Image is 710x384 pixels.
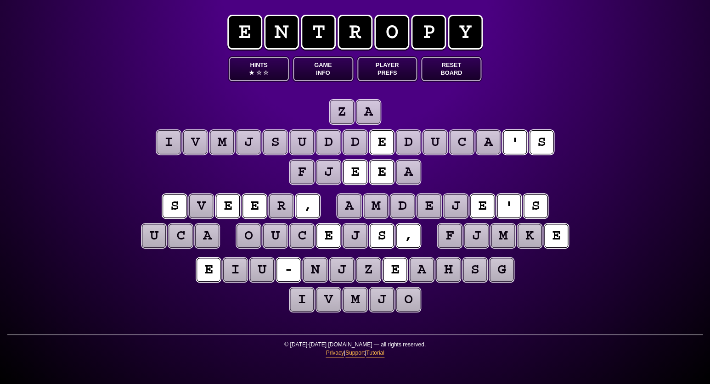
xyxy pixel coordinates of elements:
puzzle-tile: v [182,129,208,155]
span: ☆ [263,69,269,77]
puzzle-tile: z [355,257,381,283]
puzzle-tile: j [342,223,368,249]
puzzle-tile: e [369,159,394,185]
a: Tutorial [366,349,384,357]
puzzle-tile: e [316,223,341,249]
puzzle-tile: e [369,129,394,155]
span: ☆ [256,69,261,77]
puzzle-tile: j [443,193,468,219]
puzzle-tile: - [276,257,301,283]
puzzle-tile: c [449,129,474,155]
puzzle-tile: e [196,257,221,283]
puzzle-tile: a [409,257,434,283]
p: © [DATE]-[DATE] [DOMAIN_NAME] — all rights reserved. | | [7,340,703,363]
puzzle-tile: e [342,159,368,185]
puzzle-tile: s [262,129,288,155]
a: Support [345,349,365,357]
puzzle-tile: u [249,257,275,283]
puzzle-tile: j [329,257,355,283]
puzzle-tile: j [463,223,489,249]
puzzle-tile: j [236,129,261,155]
puzzle-tile: k [517,223,542,249]
span: e [227,15,262,50]
puzzle-tile: e [215,193,241,219]
puzzle-tile: o [395,287,421,312]
puzzle-tile: z [329,99,355,125]
puzzle-tile: h [435,257,461,283]
puzzle-tile: v [188,193,214,219]
puzzle-tile: a [395,159,421,185]
puzzle-tile: r [268,193,294,219]
span: n [264,15,299,50]
puzzle-tile: s [369,223,394,249]
puzzle-tile: o [236,223,261,249]
puzzle-tile: j [316,159,341,185]
puzzle-tile: i [222,257,248,283]
puzzle-tile: s [462,257,488,283]
puzzle-tile: d [342,129,368,155]
puzzle-tile: m [342,287,368,312]
puzzle-tile: m [490,223,516,249]
puzzle-tile: , [295,193,321,219]
button: ResetBoard [421,57,481,81]
puzzle-tile: a [194,223,220,249]
puzzle-tile: s [523,193,548,219]
puzzle-tile: s [529,129,554,155]
span: t [301,15,336,50]
button: GameInfo [293,57,353,81]
puzzle-tile: c [168,223,193,249]
span: o [374,15,409,50]
span: y [448,15,483,50]
puzzle-tile: u [289,129,315,155]
puzzle-tile: d [389,193,415,219]
puzzle-tile: e [469,193,495,219]
puzzle-tile: e [543,223,569,249]
puzzle-tile: g [489,257,514,283]
puzzle-tile: m [363,193,389,219]
puzzle-tile: c [289,223,315,249]
span: ★ [249,69,254,77]
puzzle-tile: ' [496,193,522,219]
puzzle-tile: d [316,129,341,155]
a: Privacy [326,349,344,357]
puzzle-tile: u [262,223,288,249]
puzzle-tile: d [395,129,421,155]
puzzle-tile: i [156,129,181,155]
puzzle-tile: n [302,257,328,283]
button: Hints★ ☆ ☆ [229,57,289,81]
puzzle-tile: e [416,193,442,219]
puzzle-tile: j [369,287,394,312]
span: r [338,15,372,50]
puzzle-tile: , [395,223,421,249]
puzzle-tile: a [336,193,362,219]
puzzle-tile: f [437,223,462,249]
puzzle-tile: u [422,129,448,155]
puzzle-tile: e [382,257,408,283]
puzzle-tile: a [355,99,381,125]
puzzle-tile: v [316,287,341,312]
button: PlayerPrefs [357,57,417,81]
puzzle-tile: ' [502,129,528,155]
puzzle-tile: m [209,129,235,155]
puzzle-tile: f [289,159,315,185]
span: p [411,15,446,50]
puzzle-tile: e [242,193,267,219]
puzzle-tile: u [141,223,167,249]
puzzle-tile: s [162,193,187,219]
puzzle-tile: i [289,287,315,312]
puzzle-tile: a [475,129,501,155]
